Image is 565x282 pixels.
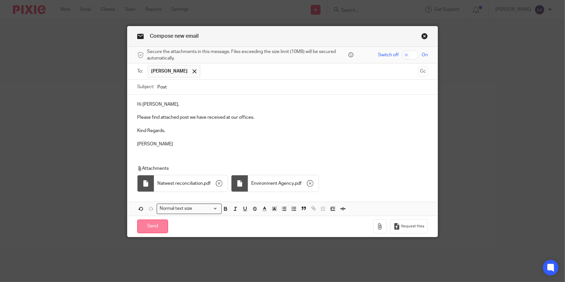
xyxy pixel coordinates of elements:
span: Natwest reconciliation [157,180,203,187]
div: . [154,175,228,192]
span: pdf [204,180,211,187]
label: To: [137,68,144,74]
p: Hi [PERSON_NAME], [137,101,428,108]
input: Search for option [194,205,218,212]
input: Send [137,220,168,234]
span: Normal text size [158,205,194,212]
span: pdf [295,180,302,187]
p: [PERSON_NAME] [137,141,428,147]
span: Request files [401,224,424,229]
span: Switch off [378,52,399,58]
p: Please find attached post we have received at our offices. [137,114,428,121]
button: Request files [390,219,428,234]
p: Kind Regards, [137,128,428,134]
p: Attachments [137,165,421,172]
span: On [422,52,428,58]
button: Cc [418,67,428,76]
span: Secure the attachments in this message. Files exceeding the size limit (10MB) will be secured aut... [147,48,347,62]
div: . [248,175,319,192]
a: Close this dialog window [421,33,428,42]
span: Compose new email [150,34,199,39]
label: Subject: [137,84,154,90]
span: Environment Agency [251,180,294,187]
div: Search for option [157,204,222,214]
span: [PERSON_NAME] [151,68,188,74]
